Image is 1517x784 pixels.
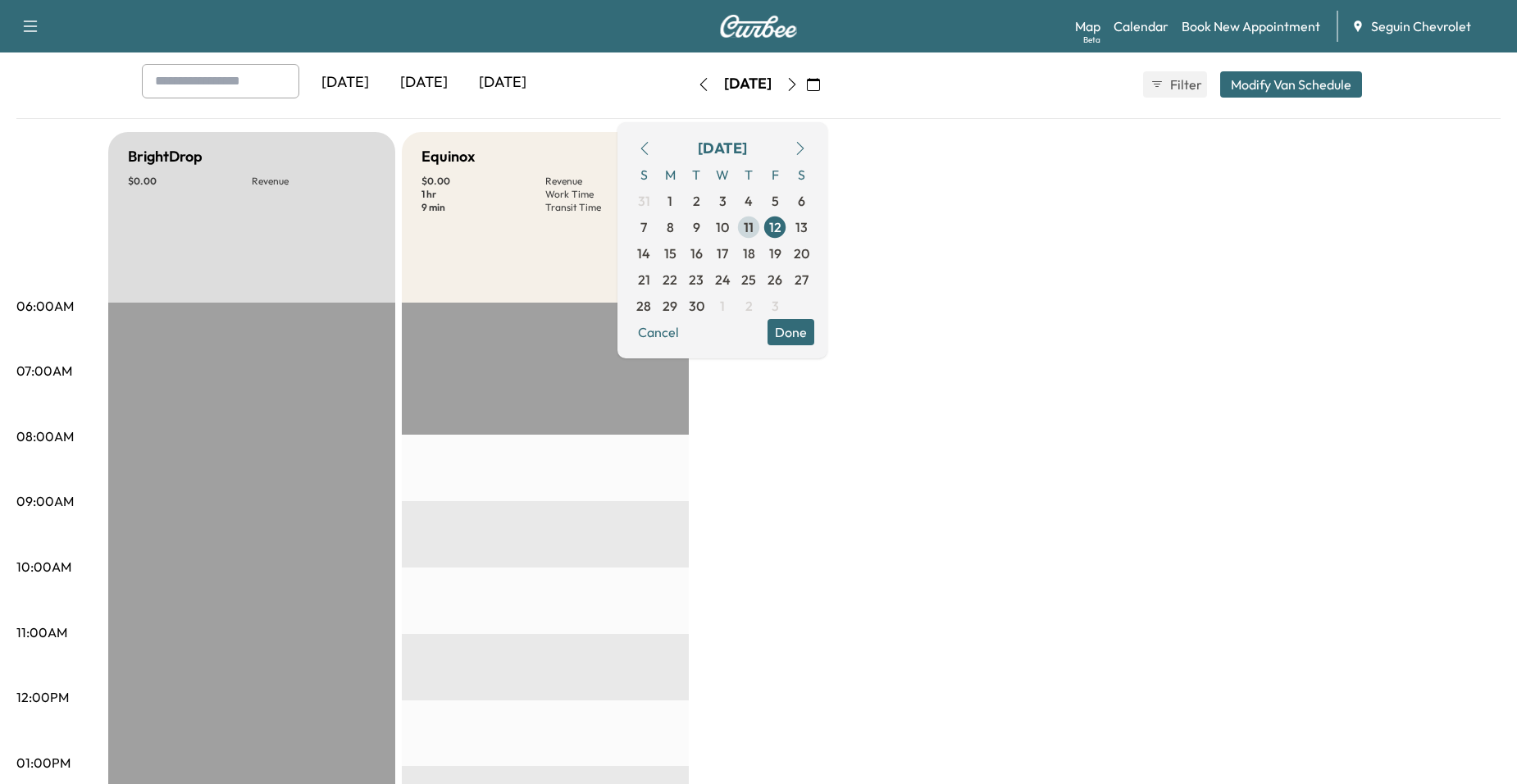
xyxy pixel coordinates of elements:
h5: BrightDrop [128,145,203,168]
span: 5 [772,191,779,211]
div: Beta [1083,34,1100,46]
p: 11:00AM [16,622,67,642]
p: 07:00AM [16,361,72,381]
span: 10 [716,217,729,237]
span: T [683,162,709,188]
span: 15 [664,244,676,263]
span: M [657,162,683,188]
span: W [709,162,736,188]
span: Filter [1170,75,1200,94]
span: 18 [743,244,755,263]
p: 06:00AM [16,296,74,316]
h5: Equinox [421,145,475,168]
span: 31 [638,191,650,211]
span: 4 [745,191,753,211]
p: $ 0.00 [128,175,252,188]
div: [DATE] [463,64,542,102]
span: 16 [690,244,703,263]
p: Work Time [545,188,669,201]
span: 14 [637,244,650,263]
p: Revenue [545,175,669,188]
span: F [762,162,788,188]
p: $ 0.00 [421,175,545,188]
p: 01:00PM [16,753,71,773]
span: 11 [744,217,754,237]
span: 17 [717,244,728,263]
span: 8 [667,217,674,237]
span: 28 [636,296,651,316]
p: 12:00PM [16,687,69,707]
img: Curbee Logo [719,15,798,38]
p: 08:00AM [16,426,74,446]
div: [DATE] [306,64,385,102]
p: 1 hr [421,188,545,201]
span: 22 [663,270,677,289]
span: 29 [663,296,677,316]
a: Calendar [1114,16,1168,36]
button: Done [768,319,814,345]
div: [DATE] [385,64,463,102]
span: 23 [689,270,704,289]
span: S [631,162,657,188]
span: 3 [772,296,779,316]
button: Filter [1143,71,1207,98]
span: Seguin Chevrolet [1371,16,1471,36]
span: S [788,162,814,188]
button: Cancel [631,319,686,345]
a: Book New Appointment [1182,16,1320,36]
span: 7 [640,217,647,237]
p: 09:00AM [16,491,74,511]
span: 1 [667,191,672,211]
span: 12 [769,217,781,237]
span: 9 [693,217,700,237]
p: 10:00AM [16,557,71,577]
span: 25 [741,270,756,289]
span: 30 [689,296,704,316]
span: T [736,162,762,188]
span: 3 [719,191,727,211]
p: 9 min [421,201,545,214]
span: 2 [745,296,753,316]
p: Transit Time [545,201,669,214]
span: 19 [769,244,781,263]
span: 26 [768,270,782,289]
span: 20 [794,244,809,263]
span: 24 [715,270,731,289]
span: 13 [795,217,808,237]
span: 6 [798,191,805,211]
span: 2 [693,191,700,211]
div: [DATE] [724,74,772,94]
span: 1 [720,296,725,316]
p: Revenue [252,175,376,188]
button: Modify Van Schedule [1220,71,1362,98]
a: MapBeta [1075,16,1100,36]
div: [DATE] [698,137,747,160]
span: 21 [638,270,650,289]
span: 27 [795,270,809,289]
